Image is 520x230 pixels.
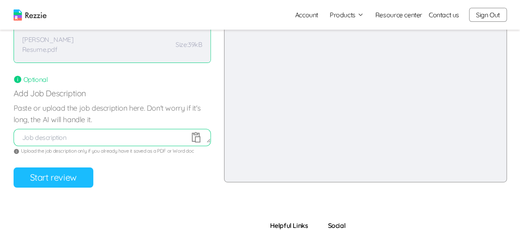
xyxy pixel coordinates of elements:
a: Contact us [429,10,459,20]
div: Optional [14,74,211,84]
img: logo [14,9,46,21]
button: Sign Out [469,8,507,22]
p: [PERSON_NAME] Resume.pdf [22,35,104,54]
a: Resource center [375,10,422,20]
button: Start review [14,167,93,188]
a: Account [289,7,325,23]
button: Products [330,10,364,20]
p: Size: 39kB [176,39,202,49]
label: Paste or upload the job description here. Don't worry if it's long, the AI will handle it. [14,102,211,125]
p: Add Job Description [14,88,211,99]
div: Upload the job description only if you already have it saved as a PDF or Word doc [14,148,211,154]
